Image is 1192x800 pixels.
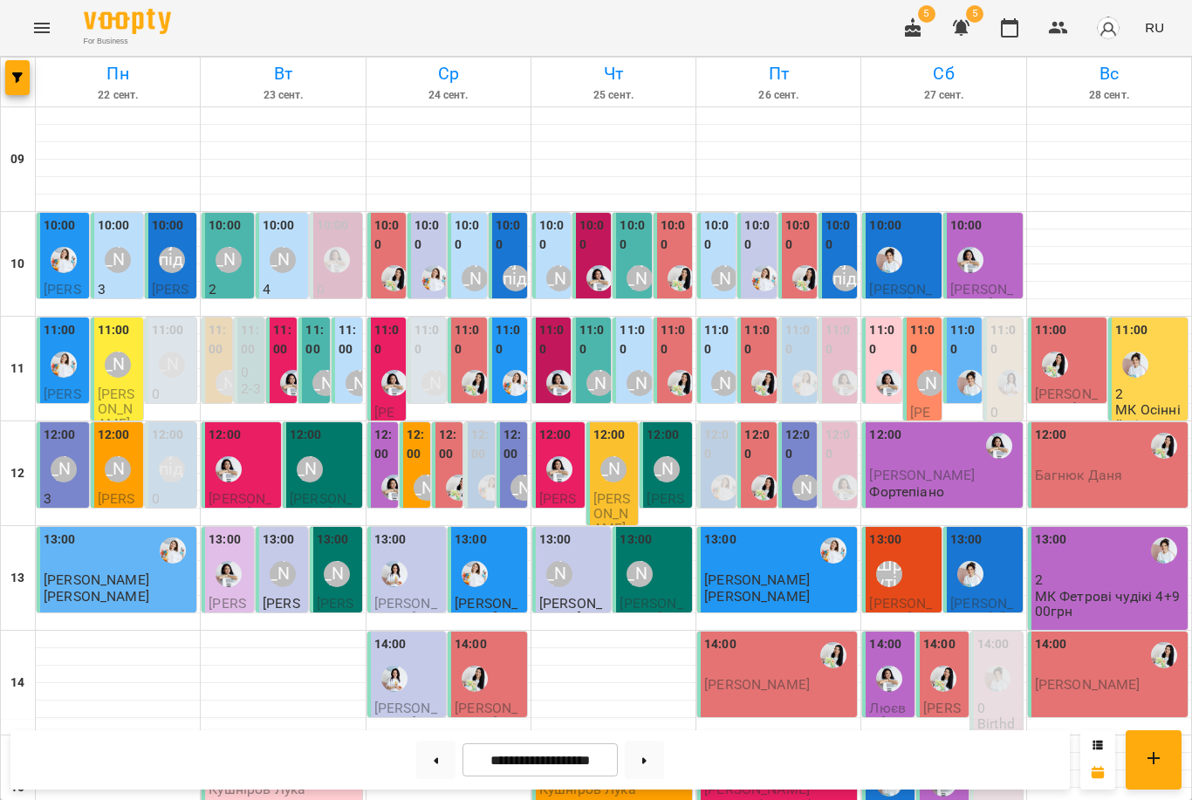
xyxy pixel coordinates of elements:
[1151,642,1177,668] img: Роксолана
[1035,572,1184,587] p: 2
[369,87,528,104] h6: 24 сент.
[98,321,130,340] label: 11:00
[503,265,529,291] div: Анна підготовка до школи
[869,635,901,654] label: 14:00
[503,370,529,396] img: Юлія Масющенко
[869,467,975,483] span: [PERSON_NAME]
[10,255,24,274] h6: 10
[950,530,983,550] label: 13:00
[1042,352,1068,378] div: Роксолана
[312,370,339,396] div: Міс Анастасія
[1035,676,1141,693] span: [PERSON_NAME]
[462,561,488,587] div: Юлія Масющенко
[510,475,537,501] div: Тетяна Волох
[600,456,627,482] div: Аліна Арт
[317,530,349,550] label: 13:00
[869,281,932,312] span: [PERSON_NAME]
[751,370,778,396] div: Роксолана
[496,216,524,254] label: 10:00
[152,507,194,582] p: Підготовка до школи 4-5
[10,674,24,693] h6: 14
[918,5,935,23] span: 5
[44,589,149,604] p: [PERSON_NAME]
[984,666,1010,692] img: Іванна
[711,370,737,396] div: Тетяна Волох
[539,426,572,445] label: 12:00
[546,370,572,396] img: Анна Білан
[546,561,572,587] div: Тетяна Волох
[990,321,1018,359] label: 11:00
[876,370,902,396] img: Анна Білан
[957,370,983,396] img: Іванна
[661,321,688,359] label: 11:00
[546,265,572,291] div: Тетяна Волох
[446,475,472,501] img: Роксолана
[152,426,184,445] label: 12:00
[832,370,859,396] div: Анна Білан
[534,87,693,104] h6: 25 сент.
[44,426,76,445] label: 12:00
[44,491,86,506] p: 3
[869,530,901,550] label: 13:00
[586,370,613,396] div: Міс Анастасія
[620,595,682,626] span: [PERSON_NAME]
[263,216,295,236] label: 10:00
[209,490,271,522] span: [PERSON_NAME]
[317,282,359,297] p: 0
[407,426,427,463] label: 12:00
[1151,433,1177,459] div: Роксолана
[290,490,353,522] span: [PERSON_NAME]
[593,426,626,445] label: 12:00
[105,352,131,378] div: Аліна Арт
[317,216,349,236] label: 10:00
[421,370,448,396] div: Тетяна Волох
[263,530,295,550] label: 13:00
[876,666,902,692] div: Анна Білан
[539,490,577,537] span: [PERSON_NAME]
[414,475,440,501] div: Аліна Арт
[374,700,437,731] span: [PERSON_NAME]
[668,265,694,291] img: Роксолана
[414,321,442,359] label: 11:00
[869,216,901,236] label: 10:00
[997,370,1024,396] div: Каріна
[1030,87,1189,104] h6: 28 сент.
[374,426,394,463] label: 12:00
[785,216,813,254] label: 10:00
[152,321,184,340] label: 11:00
[374,321,402,359] label: 11:00
[1151,537,1177,564] div: Іванна
[216,456,242,482] img: Анна Білан
[462,666,488,692] div: Роксолана
[209,321,229,359] label: 11:00
[51,247,77,273] img: Юлія Масющенко
[44,530,76,550] label: 13:00
[381,561,408,587] img: Каріна
[98,386,135,433] span: [PERSON_NAME]
[950,216,983,236] label: 10:00
[317,297,336,312] p: 2-3
[539,216,567,254] label: 10:00
[455,635,487,654] label: 14:00
[346,370,372,396] div: Тетяна Волох
[381,265,408,291] div: Роксолана
[957,247,983,273] img: Анна Білан
[792,475,819,501] div: Тетяна Волох
[930,666,956,692] img: Роксолана
[455,595,517,626] span: [PERSON_NAME]
[579,216,607,254] label: 10:00
[369,60,528,87] h6: Ср
[546,456,572,482] div: Анна Білан
[374,595,437,626] span: [PERSON_NAME]
[647,426,679,445] label: 12:00
[160,537,186,564] img: Юлія Масющенко
[704,530,736,550] label: 13:00
[744,426,772,463] label: 12:00
[923,635,956,654] label: 14:00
